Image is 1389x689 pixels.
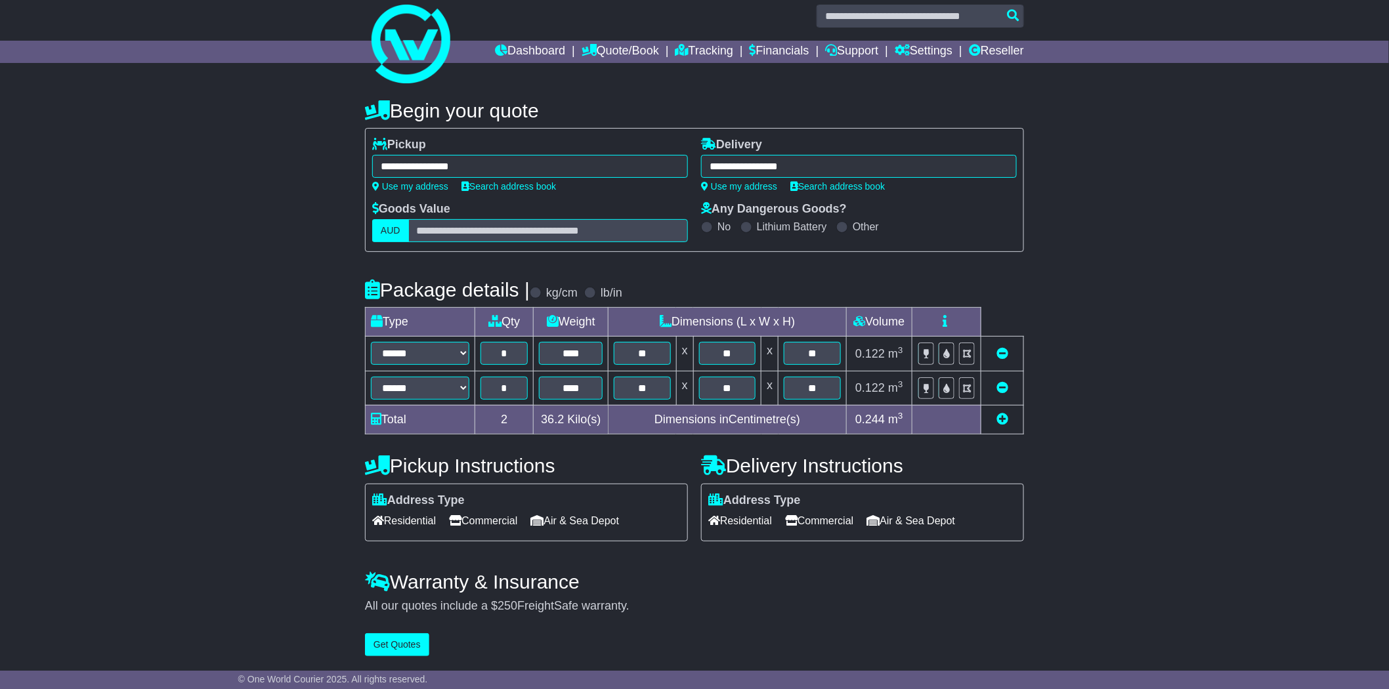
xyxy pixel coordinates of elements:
[846,308,912,337] td: Volume
[855,381,885,394] span: 0.122
[708,493,801,508] label: Address Type
[785,511,853,531] span: Commercial
[750,41,809,63] a: Financials
[475,308,534,337] td: Qty
[996,347,1008,360] a: Remove this item
[855,347,885,360] span: 0.122
[761,337,779,371] td: x
[365,599,1024,614] div: All our quotes include a $ FreightSafe warranty.
[996,381,1008,394] a: Remove this item
[372,138,426,152] label: Pickup
[495,41,565,63] a: Dashboard
[365,279,530,301] h4: Package details |
[365,100,1024,121] h4: Begin your quote
[601,286,622,301] label: lb/in
[855,413,885,426] span: 0.244
[888,381,903,394] span: m
[898,379,903,389] sup: 3
[365,455,688,476] h4: Pickup Instructions
[238,674,428,684] span: © One World Courier 2025. All rights reserved.
[717,220,731,233] label: No
[609,308,847,337] td: Dimensions (L x W x H)
[708,511,772,531] span: Residential
[790,181,885,192] a: Search address book
[365,571,1024,593] h4: Warranty & Insurance
[541,413,564,426] span: 36.2
[366,405,475,434] td: Total
[582,41,659,63] a: Quote/Book
[609,405,847,434] td: Dimensions in Centimetre(s)
[996,413,1008,426] a: Add new item
[366,308,475,337] td: Type
[372,181,448,192] a: Use my address
[534,308,609,337] td: Weight
[761,371,779,405] td: x
[888,413,903,426] span: m
[461,181,556,192] a: Search address book
[546,286,578,301] label: kg/cm
[969,41,1024,63] a: Reseller
[757,220,827,233] label: Lithium Battery
[475,405,534,434] td: 2
[372,219,409,242] label: AUD
[867,511,956,531] span: Air & Sea Depot
[853,220,879,233] label: Other
[449,511,517,531] span: Commercial
[675,41,733,63] a: Tracking
[701,138,762,152] label: Delivery
[701,202,847,217] label: Any Dangerous Goods?
[895,41,952,63] a: Settings
[676,337,693,371] td: x
[898,411,903,421] sup: 3
[676,371,693,405] td: x
[372,202,450,217] label: Goods Value
[701,181,777,192] a: Use my address
[372,511,436,531] span: Residential
[372,493,465,508] label: Address Type
[534,405,609,434] td: Kilo(s)
[825,41,878,63] a: Support
[498,599,517,612] span: 250
[701,455,1024,476] h4: Delivery Instructions
[365,633,429,656] button: Get Quotes
[531,511,620,531] span: Air & Sea Depot
[888,347,903,360] span: m
[898,345,903,355] sup: 3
